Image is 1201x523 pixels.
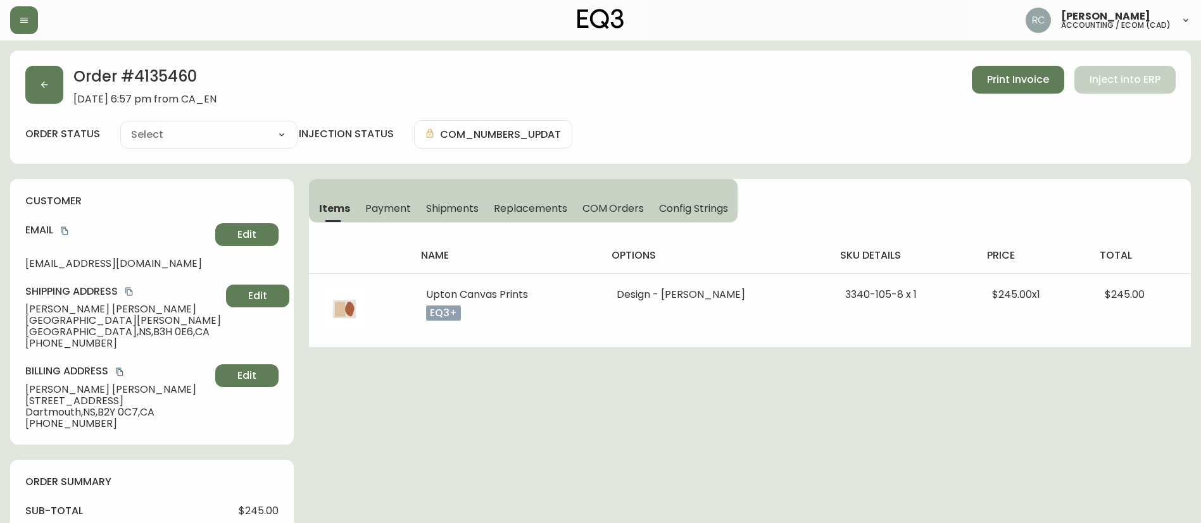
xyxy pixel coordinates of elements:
h2: Order # 4135460 [73,66,217,94]
h4: sub-total [25,504,83,518]
button: Edit [226,285,289,307]
span: [PHONE_NUMBER] [25,418,210,429]
h4: Email [25,223,210,237]
button: copy [123,285,135,298]
h4: name [421,249,591,262]
button: copy [113,366,126,378]
span: COM Orders [582,202,645,215]
img: f4ba4e02bd060be8f1386e3ca455bd0e [1026,8,1051,33]
span: [EMAIL_ADDRESS][DOMAIN_NAME] [25,258,210,269]
li: Design - [PERSON_NAME] [617,289,815,300]
h4: total [1100,249,1181,262]
span: 3340-105-8 x 1 [845,287,917,302]
span: $245.00 [1105,287,1145,302]
span: Edit [237,369,256,383]
span: [PERSON_NAME] [PERSON_NAME] [25,384,210,395]
span: Edit [237,228,256,242]
img: logo [577,9,624,29]
span: $245.00 x 1 [992,287,1040,302]
h4: options [612,249,820,262]
span: Edit [248,289,267,303]
span: $245.00 [239,505,279,517]
img: 7e7087cf-cc0f-461c-9a0f-5231bbc26059.jpg [324,289,365,329]
button: copy [58,225,71,237]
label: order status [25,127,100,141]
span: Print Invoice [987,73,1049,87]
span: Upton Canvas Prints [426,287,528,302]
h4: Billing Address [25,364,210,378]
span: [GEOGRAPHIC_DATA][PERSON_NAME] [25,315,221,326]
span: Dartmouth , NS , B2Y 0C7 , CA [25,407,210,418]
span: [GEOGRAPHIC_DATA] , NS , B3H 0E6 , CA [25,326,221,338]
span: Config Strings [659,202,727,215]
h4: order summary [25,475,279,489]
span: Payment [365,202,411,215]
h4: injection status [299,127,394,141]
span: Shipments [426,202,479,215]
span: [PHONE_NUMBER] [25,338,221,349]
span: [DATE] 6:57 pm from CA_EN [73,94,217,105]
span: Items [319,202,350,215]
h4: sku details [840,249,967,262]
span: [STREET_ADDRESS] [25,395,210,407]
button: Edit [215,223,279,246]
h5: accounting / ecom (cad) [1061,22,1171,29]
span: Replacements [494,202,567,215]
span: [PERSON_NAME] [1061,11,1150,22]
h4: customer [25,194,279,208]
h4: Shipping Address [25,285,221,298]
button: Print Invoice [972,66,1064,94]
span: [PERSON_NAME] [PERSON_NAME] [25,304,221,315]
p: eq3+ [426,305,461,321]
button: Edit [215,364,279,387]
h4: price [987,249,1079,262]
